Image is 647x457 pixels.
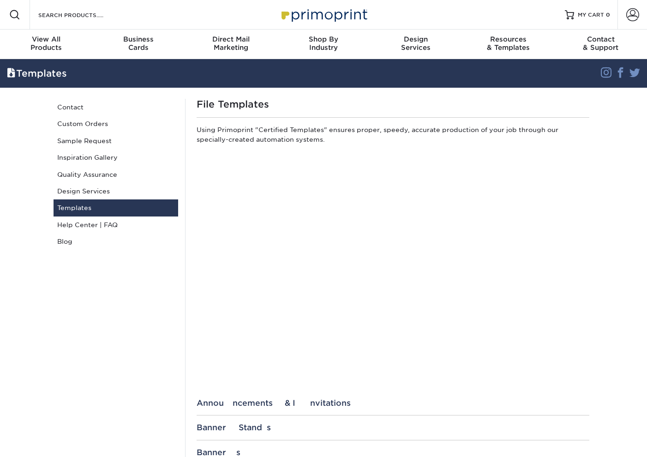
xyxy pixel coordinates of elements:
a: Sample Request [54,132,178,149]
a: Shop ByIndustry [277,30,370,59]
a: Blog [54,233,178,250]
a: Contact [54,99,178,115]
a: BusinessCards [92,30,185,59]
a: DesignServices [370,30,462,59]
p: Using Primoprint "Certified Templates" ensures proper, speedy, accurate production of your job th... [197,125,589,148]
a: Resources& Templates [462,30,554,59]
span: MY CART [578,11,604,19]
span: 0 [606,12,610,18]
a: Templates [54,199,178,216]
a: Contact& Support [555,30,647,59]
span: Contact [555,35,647,43]
div: Services [370,35,462,52]
a: Design Services [54,183,178,199]
div: Banner Stands [197,423,589,432]
div: Announcements & Invitations [197,398,589,408]
span: Direct Mail [185,35,277,43]
a: Help Center | FAQ [54,216,178,233]
span: Design [370,35,462,43]
img: Primoprint [277,5,370,24]
span: Resources [462,35,554,43]
div: Marketing [185,35,277,52]
a: Quality Assurance [54,166,178,183]
div: & Support [555,35,647,52]
input: SEARCH PRODUCTS..... [37,9,127,20]
h1: File Templates [197,99,589,110]
a: Direct MailMarketing [185,30,277,59]
span: Business [92,35,185,43]
div: Cards [92,35,185,52]
div: & Templates [462,35,554,52]
div: Banners [197,448,589,457]
div: Industry [277,35,370,52]
span: Shop By [277,35,370,43]
a: Custom Orders [54,115,178,132]
a: Inspiration Gallery [54,149,178,166]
